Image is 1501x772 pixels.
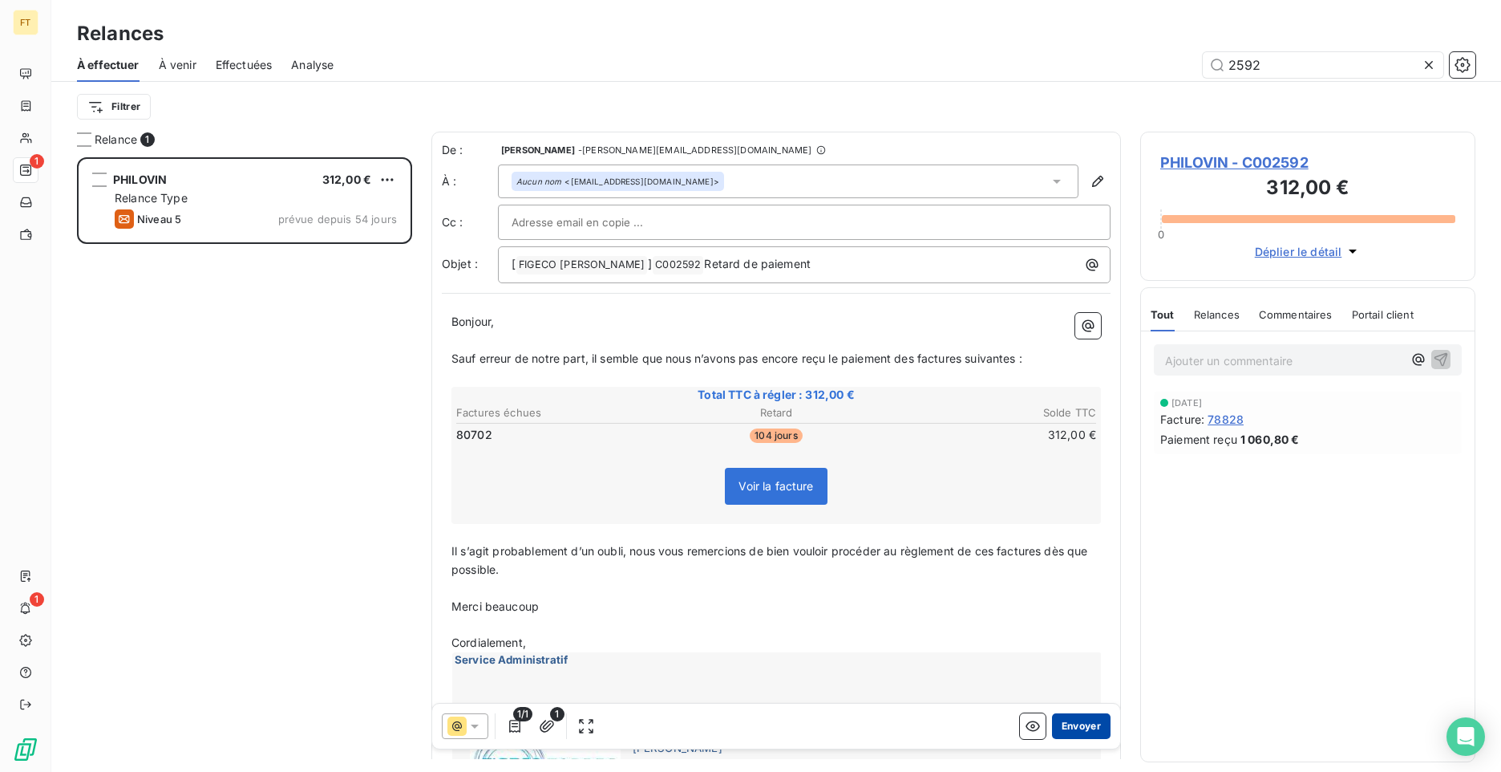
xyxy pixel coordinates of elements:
span: Effectuées [216,57,273,73]
h3: 312,00 € [1160,173,1455,205]
span: 1/1 [513,707,532,721]
em: Aucun nom [516,176,561,187]
span: Niveau 5 [137,213,181,226]
span: ] [648,257,652,270]
span: 104 jours [750,429,802,443]
input: Adresse email en copie ... [512,210,684,234]
input: Rechercher [1203,52,1443,78]
span: Paiement reçu [1160,431,1237,448]
span: 78828 [1208,411,1244,428]
span: prévue depuis 54 jours [278,213,397,226]
button: Filtrer [77,94,151,120]
span: Déplier le détail [1255,243,1342,260]
span: Relance [95,132,137,148]
span: Analyse [291,57,334,73]
span: Bonjour, [451,315,494,328]
span: Relances [1194,308,1240,321]
span: Total TTC à régler : 312,00 € [454,387,1098,403]
span: À venir [159,57,196,73]
span: 312,00 € [322,173,371,186]
label: À : [442,173,498,189]
span: 80702 [456,427,492,443]
span: Sauf erreur de notre part, il semble que nous n’avons pas encore reçu le paiement des factures su... [451,351,1022,365]
span: Il s’agit probablement d’un oubli, nous vous remercions de bien vouloir procéder au règlement de ... [451,544,1091,576]
span: Facture : [1160,411,1204,428]
span: [ [512,257,516,270]
span: 1 060,80 € [1240,431,1300,448]
span: 1 [140,132,155,147]
span: 0 [1158,228,1164,241]
div: Open Intercom Messenger [1446,717,1485,756]
span: 1 [30,592,44,607]
span: Objet : [442,257,478,270]
span: 1 [550,707,564,721]
span: De : [442,142,498,158]
div: <[EMAIL_ADDRESS][DOMAIN_NAME]> [516,176,719,187]
th: Factures échues [455,404,668,421]
span: Portail client [1352,308,1414,321]
span: Commentaires [1259,308,1333,321]
span: - [PERSON_NAME][EMAIL_ADDRESS][DOMAIN_NAME] [578,145,811,155]
td: 312,00 € [884,426,1097,444]
span: À effectuer [77,57,140,73]
span: Retard de paiement [704,257,811,270]
span: Voir la facture [738,479,813,493]
span: FIGECO [PERSON_NAME] [516,256,647,274]
button: Déplier le détail [1250,242,1366,261]
span: PHILOVIN [113,173,167,186]
div: grid [77,157,412,772]
label: Cc : [442,214,498,230]
span: C002592 [653,256,703,274]
img: Logo LeanPay [13,737,38,762]
th: Retard [670,404,882,421]
span: [DATE] [1171,398,1202,408]
th: Solde TTC [884,404,1097,421]
span: Merci beaucoup [451,599,539,613]
span: 1 [30,154,44,169]
span: [PERSON_NAME] [501,145,575,155]
span: Relance Type [115,191,188,205]
span: Cordialement, [451,636,526,649]
div: FT [13,10,38,35]
span: Tout [1151,308,1175,321]
span: PHILOVIN - C002592 [1160,152,1455,173]
button: Envoyer [1052,713,1111,739]
h3: Relances [77,19,164,48]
